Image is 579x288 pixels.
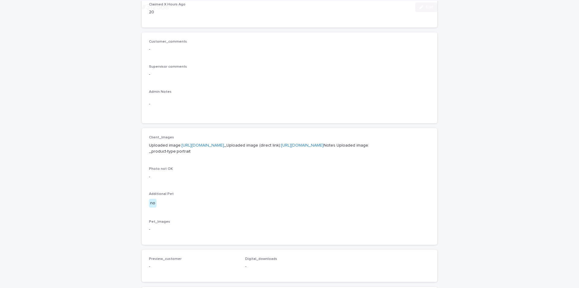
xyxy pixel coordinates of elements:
[149,167,173,171] span: Photo not OK
[149,101,430,107] p: -
[149,65,187,69] span: Supervisor comments
[426,5,433,9] span: Edit
[149,226,430,233] p: -
[149,136,174,139] span: Client_Images
[245,257,277,261] span: Digital_downloads
[149,257,182,261] span: Preview_customer
[149,40,187,44] span: Customer_comments
[415,2,437,12] button: Edit
[149,174,430,180] p: -
[149,264,238,270] p: -
[245,264,334,270] p: -
[182,143,224,147] a: [URL][DOMAIN_NAME]
[149,46,430,53] p: -
[149,142,430,155] p: Uploaded image: _Uploaded image (direct link): Notes Uploaded image: _product-type:portrait
[142,3,169,12] h2: #312568
[149,90,172,94] span: Admin Notes
[149,220,170,224] span: Pet_Images
[149,71,430,78] p: -
[281,143,324,147] a: [URL][DOMAIN_NAME]
[149,199,157,208] div: no
[149,192,174,196] span: Additional Pet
